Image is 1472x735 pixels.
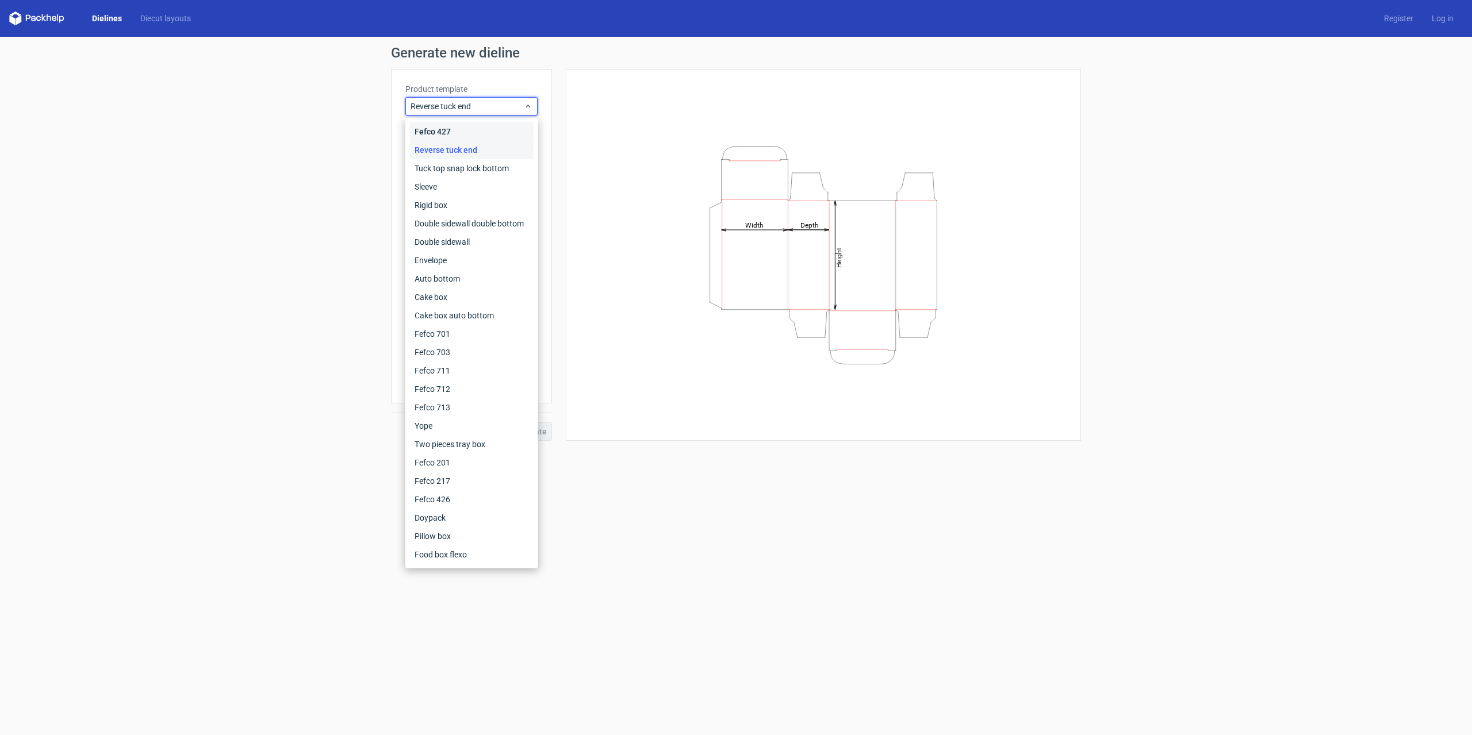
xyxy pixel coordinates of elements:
[410,251,534,270] div: Envelope
[410,270,534,288] div: Auto bottom
[410,398,534,417] div: Fefco 713
[131,13,200,24] a: Diecut layouts
[1375,13,1423,24] a: Register
[835,247,843,267] tspan: Height
[410,122,534,141] div: Fefco 427
[410,472,534,490] div: Fefco 217
[410,527,534,545] div: Pillow box
[410,545,534,564] div: Food box flexo
[405,83,538,95] label: Product template
[410,288,534,306] div: Cake box
[411,101,524,112] span: Reverse tuck end
[410,159,534,178] div: Tuck top snap lock bottom
[410,178,534,196] div: Sleeve
[410,453,534,472] div: Fefco 201
[83,13,131,24] a: Dielines
[800,221,819,229] tspan: Depth
[410,214,534,233] div: Double sidewall double bottom
[391,46,1081,60] h1: Generate new dieline
[410,417,534,435] div: Yope
[410,325,534,343] div: Fefco 701
[410,306,534,325] div: Cake box auto bottom
[1423,13,1463,24] a: Log in
[410,361,534,380] div: Fefco 711
[410,435,534,453] div: Two pieces tray box
[410,141,534,159] div: Reverse tuck end
[410,380,534,398] div: Fefco 712
[745,221,764,229] tspan: Width
[410,196,534,214] div: Rigid box
[410,490,534,509] div: Fefco 426
[410,343,534,361] div: Fefco 703
[410,233,534,251] div: Double sidewall
[410,509,534,527] div: Doypack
